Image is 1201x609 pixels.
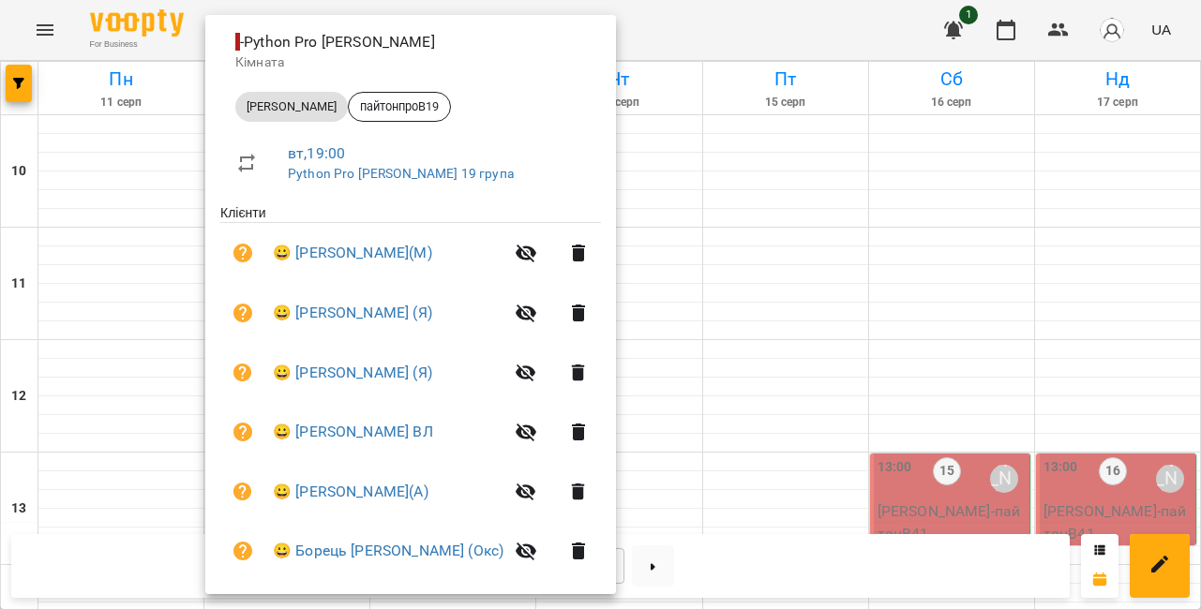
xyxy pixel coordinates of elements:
[288,166,514,181] a: Python Pro [PERSON_NAME] 19 група
[288,144,345,162] a: вт , 19:00
[220,469,265,514] button: Візит ще не сплачено. Додати оплату?
[273,540,503,562] a: 😀 Борець [PERSON_NAME] (Окс)
[235,53,586,72] p: Кімната
[235,33,439,51] span: - Python Pro [PERSON_NAME]
[220,230,265,275] button: Візит ще не сплачено. Додати оплату?
[220,409,265,454] button: Візит ще не сплачено. Додати оплату?
[273,481,428,503] a: 😀 [PERSON_NAME](А)
[273,421,433,443] a: 😀 [PERSON_NAME] ВЛ
[220,528,265,573] button: Візит ще не сплачено. Додати оплату?
[235,98,348,115] span: [PERSON_NAME]
[273,362,432,384] a: 😀 [PERSON_NAME] (Я)
[273,242,432,264] a: 😀 [PERSON_NAME](М)
[348,92,451,122] div: пайтонпроВ19
[349,98,450,115] span: пайтонпроВ19
[273,302,432,324] a: 😀 [PERSON_NAME] (Я)
[220,350,265,395] button: Візит ще не сплачено. Додати оплату?
[220,290,265,335] button: Візит ще не сплачено. Додати оплату?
